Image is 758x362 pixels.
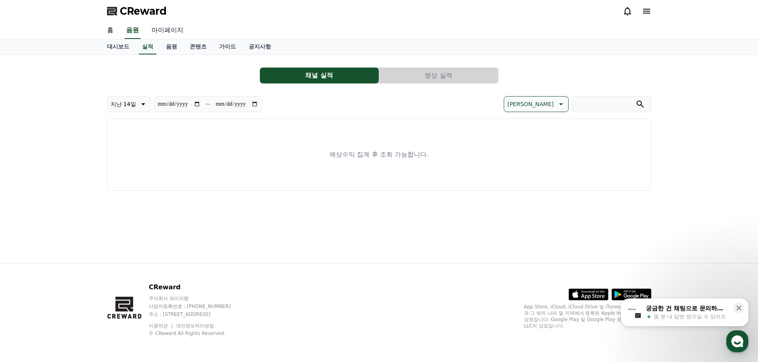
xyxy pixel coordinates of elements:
p: 지난 14일 [111,99,136,110]
a: 공지사항 [242,39,277,54]
button: [PERSON_NAME] [504,96,568,112]
a: 실적 [139,39,156,54]
p: CReward [149,283,246,292]
p: 주소 : [STREET_ADDRESS] [149,311,246,317]
a: 설정 [103,252,153,272]
span: CReward [120,5,167,17]
a: 음원 [160,39,183,54]
button: 지난 14일 [107,96,151,112]
p: 사업자등록번호 : [PHONE_NUMBER] [149,303,246,310]
a: 영상 실적 [379,68,499,83]
p: © CReward All Rights Reserved. [149,330,246,337]
a: 가이드 [213,39,242,54]
a: 홈 [2,252,53,272]
a: 음원 [125,22,140,39]
p: 주식회사 와이피랩 [149,295,246,302]
a: 이용약관 [149,323,174,329]
button: 영상 실적 [379,68,498,83]
a: 대시보드 [101,39,136,54]
a: 콘텐츠 [183,39,213,54]
span: 홈 [25,264,30,270]
p: 예상수익 집계 후 조회 가능합니다. [329,150,429,159]
a: 대화 [53,252,103,272]
a: 개인정보처리방침 [176,323,214,329]
p: App Store, iCloud, iCloud Drive 및 iTunes Store는 미국과 그 밖의 나라 및 지역에서 등록된 Apple Inc.의 서비스 상표입니다. Goo... [524,304,651,329]
span: 설정 [123,264,133,270]
button: 채널 실적 [260,68,379,83]
span: 대화 [73,264,82,271]
p: [PERSON_NAME] [507,99,553,110]
p: ~ [205,99,210,109]
a: CReward [107,5,167,17]
a: 홈 [101,22,120,39]
a: 마이페이지 [145,22,190,39]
